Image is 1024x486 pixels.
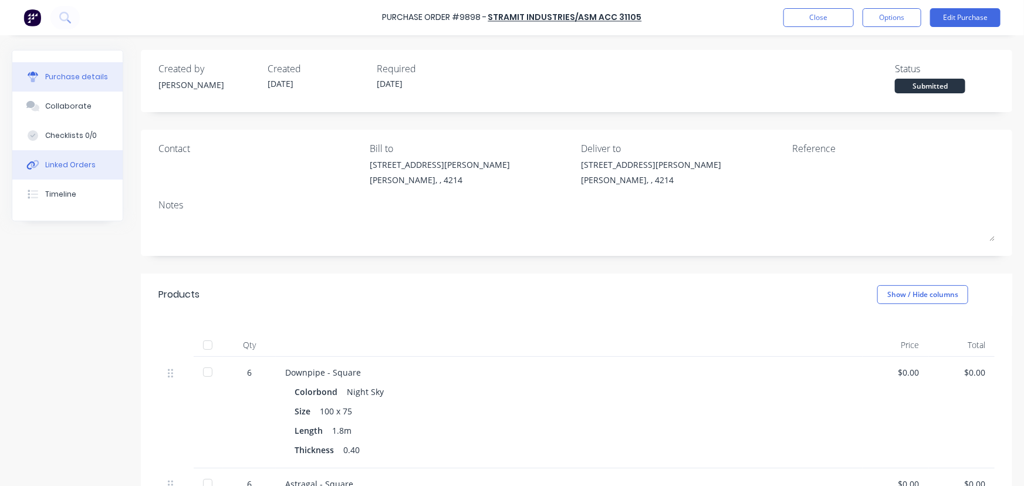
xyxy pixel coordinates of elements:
[370,174,510,186] div: [PERSON_NAME], , 4214
[12,150,123,180] button: Linked Orders
[12,62,123,92] button: Purchase details
[895,62,995,76] div: Status
[320,403,352,420] div: 100 x 75
[370,141,572,156] div: Bill to
[792,141,995,156] div: Reference
[45,160,96,170] div: Linked Orders
[370,158,510,171] div: [STREET_ADDRESS][PERSON_NAME]
[872,366,920,379] div: $0.00
[377,62,476,76] div: Required
[581,174,721,186] div: [PERSON_NAME], , 4214
[488,12,642,23] a: Stramit Industries/Asm Acc 31105
[863,333,929,357] div: Price
[929,333,995,357] div: Total
[45,101,92,112] div: Collaborate
[383,12,487,24] div: Purchase Order #9898 -
[45,189,76,200] div: Timeline
[930,8,1001,27] button: Edit Purchase
[295,383,342,400] div: Colorbond
[295,422,332,439] div: Length
[268,62,367,76] div: Created
[45,72,108,82] div: Purchase details
[23,9,41,26] img: Factory
[783,8,854,27] button: Close
[285,366,853,379] div: Downpipe - Square
[938,366,986,379] div: $0.00
[223,333,276,357] div: Qty
[863,8,921,27] button: Options
[158,288,200,302] div: Products
[45,130,97,141] div: Checklists 0/0
[232,366,266,379] div: 6
[158,79,258,91] div: [PERSON_NAME]
[12,180,123,209] button: Timeline
[343,441,360,458] div: 0.40
[158,141,361,156] div: Contact
[12,92,123,121] button: Collaborate
[581,141,783,156] div: Deliver to
[581,158,721,171] div: [STREET_ADDRESS][PERSON_NAME]
[158,62,258,76] div: Created by
[877,285,968,304] button: Show / Hide columns
[295,403,320,420] div: Size
[332,422,352,439] div: 1.8m
[295,441,343,458] div: Thickness
[347,383,384,400] div: Night Sky
[158,198,995,212] div: Notes
[895,79,965,93] div: Submitted
[12,121,123,150] button: Checklists 0/0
